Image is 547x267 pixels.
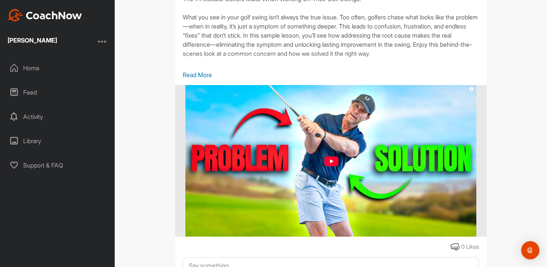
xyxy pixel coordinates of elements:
[8,9,82,21] img: CoachNow
[4,156,111,175] div: Support & FAQ
[521,241,539,259] div: Open Intercom Messenger
[4,131,111,150] div: Library
[461,243,479,251] div: 0 Likes
[4,107,111,126] div: Activity
[4,58,111,77] div: Home
[185,85,477,237] img: media
[183,70,479,79] p: Read More
[4,83,111,102] div: Feed
[8,37,57,43] div: [PERSON_NAME]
